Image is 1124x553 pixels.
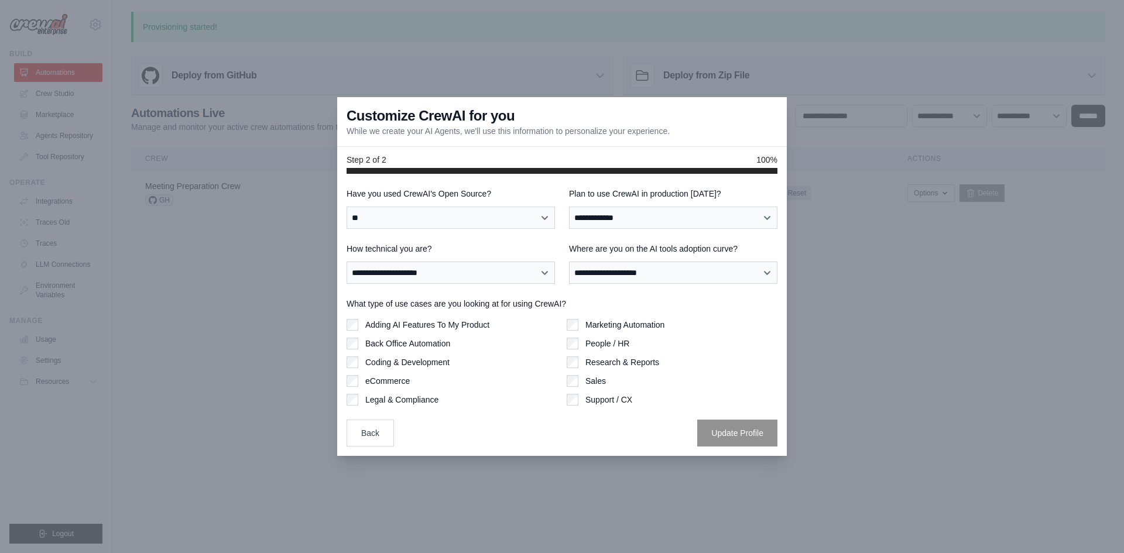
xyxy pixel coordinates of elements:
[365,338,450,349] label: Back Office Automation
[365,394,438,406] label: Legal & Compliance
[585,338,629,349] label: People / HR
[347,188,555,200] label: Have you used CrewAI's Open Source?
[347,298,777,310] label: What type of use cases are you looking at for using CrewAI?
[347,154,386,166] span: Step 2 of 2
[347,125,670,137] p: While we create your AI Agents, we'll use this information to personalize your experience.
[365,356,450,368] label: Coding & Development
[697,420,777,446] button: Update Profile
[347,243,555,255] label: How technical you are?
[569,188,777,200] label: Plan to use CrewAI in production [DATE]?
[585,375,606,387] label: Sales
[365,375,410,387] label: eCommerce
[347,107,515,125] h3: Customize CrewAI for you
[347,420,394,446] button: Back
[585,394,632,406] label: Support / CX
[585,356,659,368] label: Research & Reports
[756,154,777,166] span: 100%
[585,319,664,331] label: Marketing Automation
[569,243,777,255] label: Where are you on the AI tools adoption curve?
[365,319,489,331] label: Adding AI Features To My Product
